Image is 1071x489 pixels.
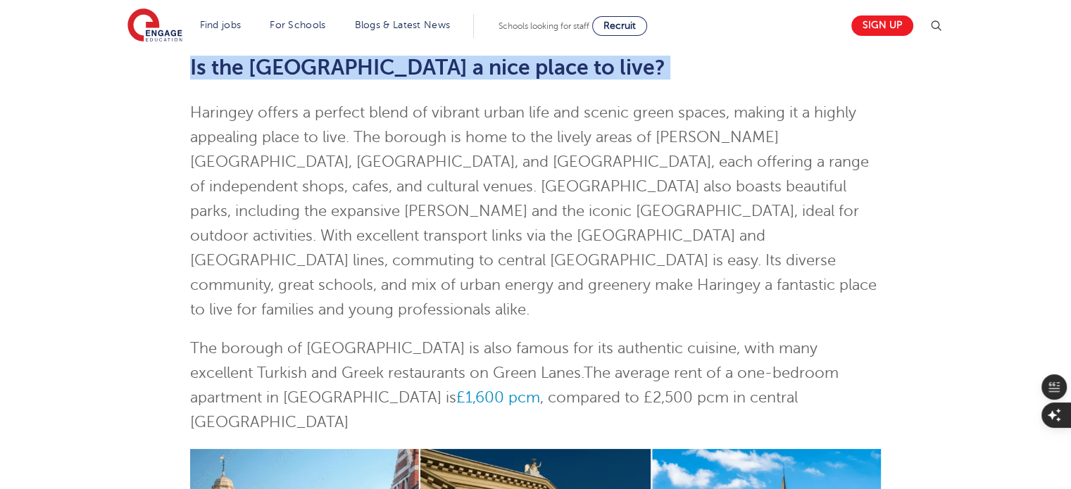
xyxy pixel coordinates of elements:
span: Schools looking for staff [499,21,589,31]
a: For Schools [270,20,325,30]
a: £1,600 pcm [456,389,540,406]
a: Sign up [851,15,913,36]
a: Recruit [592,16,647,36]
span: The borough of [GEOGRAPHIC_DATA] is also famous for its authentic cuisine, with many excellent Tu... [190,340,818,381]
a: Blogs & Latest News [355,20,451,30]
span: Is the [GEOGRAPHIC_DATA] a nice place to live? [190,56,665,80]
span: The average rent of a one-bedroom apartment in [GEOGRAPHIC_DATA] is , compared to £2,500 pcm in c... [190,364,839,431]
a: Find jobs [200,20,242,30]
p: Haringey offers a perfect blend of vibrant urban life and scenic green spaces, making it a highly... [190,101,881,322]
img: Engage Education [127,8,182,44]
span: Recruit [603,20,636,31]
